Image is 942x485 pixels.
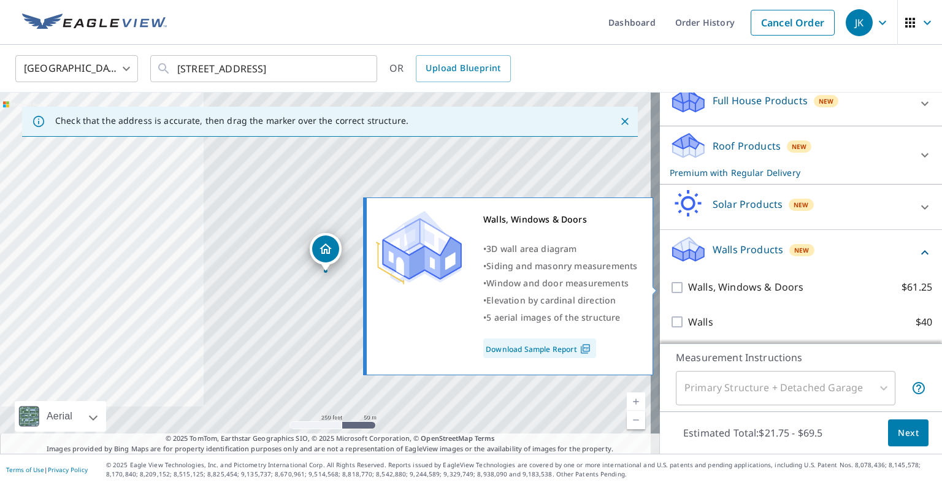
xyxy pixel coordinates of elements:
span: Upload Blueprint [426,61,500,76]
div: Walls, Windows & Doors [483,211,637,228]
div: [GEOGRAPHIC_DATA] [15,52,138,86]
span: 3D wall area diagram [486,243,576,254]
p: Walls [688,315,713,330]
div: • [483,309,637,326]
p: Walls, Windows & Doors [688,280,803,295]
div: • [483,258,637,275]
div: OR [389,55,511,82]
a: Cancel Order [751,10,835,36]
p: © 2025 Eagle View Technologies, Inc. and Pictometry International Corp. All Rights Reserved. Repo... [106,460,936,479]
div: Aerial [15,401,106,432]
div: Aerial [43,401,76,432]
p: Walls Products [713,242,783,257]
a: Current Level 17, Zoom In [627,392,645,411]
div: Dropped pin, building 1, Residential property, 637 Lakeshore Dr E Hebron, OH 43025 [310,233,342,271]
p: Estimated Total: $21.75 - $69.5 [673,419,833,446]
a: OpenStreetMap [421,433,472,443]
p: Measurement Instructions [676,350,926,365]
a: Terms of Use [6,465,44,474]
p: Premium with Regular Delivery [670,166,910,179]
button: Close [617,113,633,129]
img: Pdf Icon [577,343,594,354]
p: | [6,466,88,473]
span: Siding and masonry measurements [486,260,637,272]
span: 5 aerial images of the structure [486,311,620,323]
p: $61.25 [902,280,932,295]
span: New [794,200,809,210]
p: $40 [916,315,932,330]
img: EV Logo [22,13,167,32]
div: • [483,292,637,309]
div: JK [846,9,873,36]
div: Walls ProductsNew [670,235,932,270]
span: Your report will include the primary structure and a detached garage if one exists. [911,381,926,395]
img: Premium [376,211,462,285]
button: Next [888,419,929,447]
p: Check that the address is accurate, then drag the marker over the correct structure. [55,115,408,126]
div: Full House ProductsNew [670,86,932,121]
div: Roof ProductsNewPremium with Regular Delivery [670,131,932,179]
span: New [819,96,834,106]
div: • [483,275,637,292]
div: • [483,240,637,258]
p: Full House Products [713,93,808,108]
span: Elevation by cardinal direction [486,294,616,306]
div: Solar ProductsNew [670,189,932,224]
span: New [794,245,810,255]
a: Terms [475,433,495,443]
a: Download Sample Report [483,338,596,358]
span: © 2025 TomTom, Earthstar Geographics SIO, © 2025 Microsoft Corporation, © [166,433,495,444]
p: Solar Products [713,197,783,212]
a: Privacy Policy [48,465,88,474]
a: Upload Blueprint [416,55,510,82]
span: Next [898,426,919,441]
span: New [792,142,807,151]
p: Roof Products [713,139,781,153]
span: Window and door measurements [486,277,629,289]
input: Search by address or latitude-longitude [177,52,352,86]
div: Primary Structure + Detached Garage [676,371,895,405]
a: Current Level 17, Zoom Out [627,411,645,429]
